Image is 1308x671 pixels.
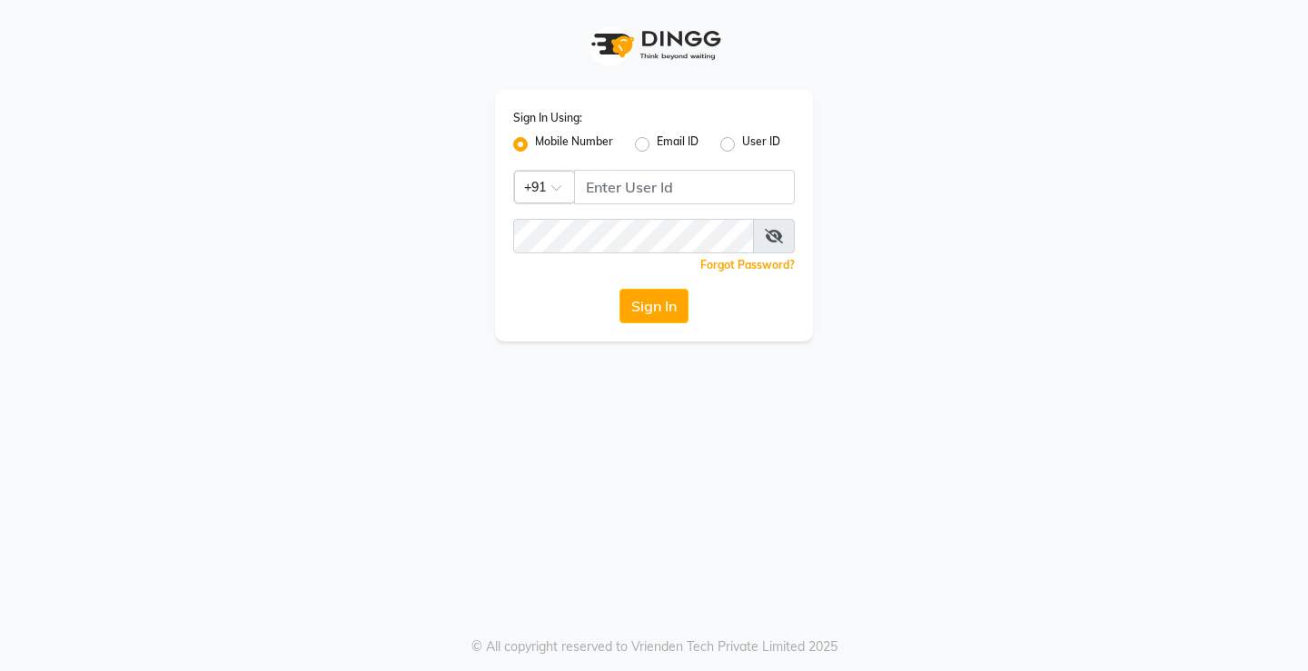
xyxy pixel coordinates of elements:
[700,258,795,271] a: Forgot Password?
[657,133,699,155] label: Email ID
[742,133,780,155] label: User ID
[574,170,795,204] input: Username
[513,110,582,126] label: Sign In Using:
[513,219,754,253] input: Username
[581,18,727,72] img: logo1.svg
[535,133,613,155] label: Mobile Number
[619,289,689,323] button: Sign In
